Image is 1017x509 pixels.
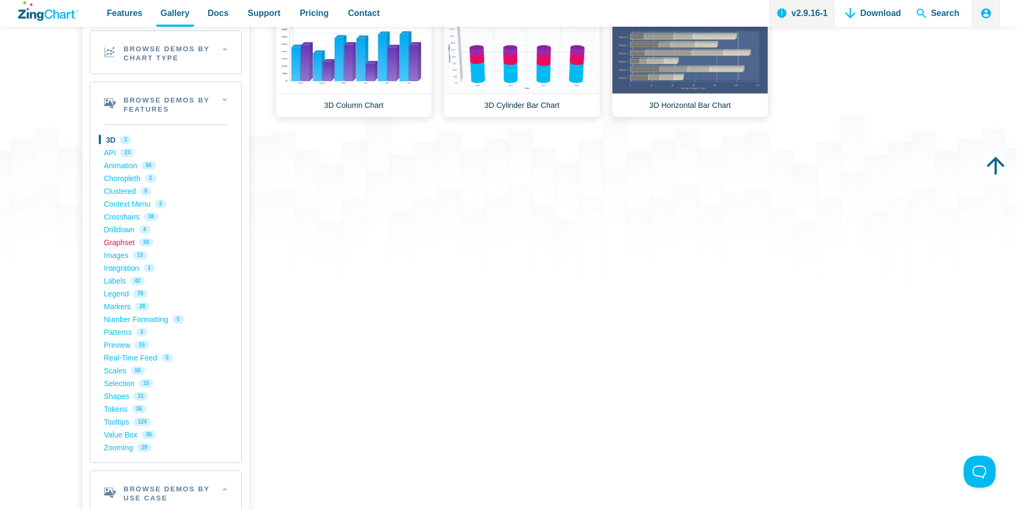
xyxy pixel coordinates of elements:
a: 3D Column Chart [275,5,432,118]
span: Pricing [299,6,328,20]
span: Contact [348,6,380,20]
span: Support [248,6,280,20]
span: Features [107,6,143,20]
a: 3D Horizontal Bar Chart [612,5,768,118]
span: Docs [208,6,228,20]
iframe: Toggle Customer Support [964,456,996,488]
h2: Browse Demos By Chart Type [90,31,241,74]
a: 3D Cylinder Bar Chart [444,5,600,118]
h2: Browse Demos By Features [90,82,241,125]
a: ZingChart Logo. Click to return to the homepage [18,1,78,21]
span: Gallery [161,6,190,20]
